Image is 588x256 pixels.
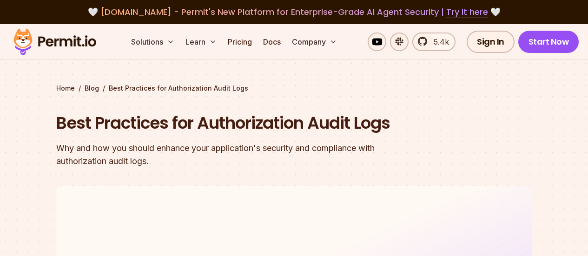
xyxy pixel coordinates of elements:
a: Docs [259,33,284,51]
button: Solutions [127,33,178,51]
a: 5.4k [412,33,456,51]
div: / / [56,84,532,93]
img: Permit logo [9,26,100,58]
a: Blog [85,84,99,93]
div: 🤍 🤍 [22,6,566,19]
h1: Best Practices for Authorization Audit Logs [56,112,413,135]
a: Start Now [518,31,579,53]
button: Company [288,33,341,51]
a: Sign In [467,31,515,53]
div: Why and how you should enhance your application's security and compliance with authorization audi... [56,142,413,168]
a: Pricing [224,33,256,51]
a: Try it here [446,6,488,18]
button: Learn [182,33,220,51]
span: [DOMAIN_NAME] - Permit's New Platform for Enterprise-Grade AI Agent Security | [100,6,488,18]
a: Home [56,84,75,93]
span: 5.4k [428,36,449,47]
